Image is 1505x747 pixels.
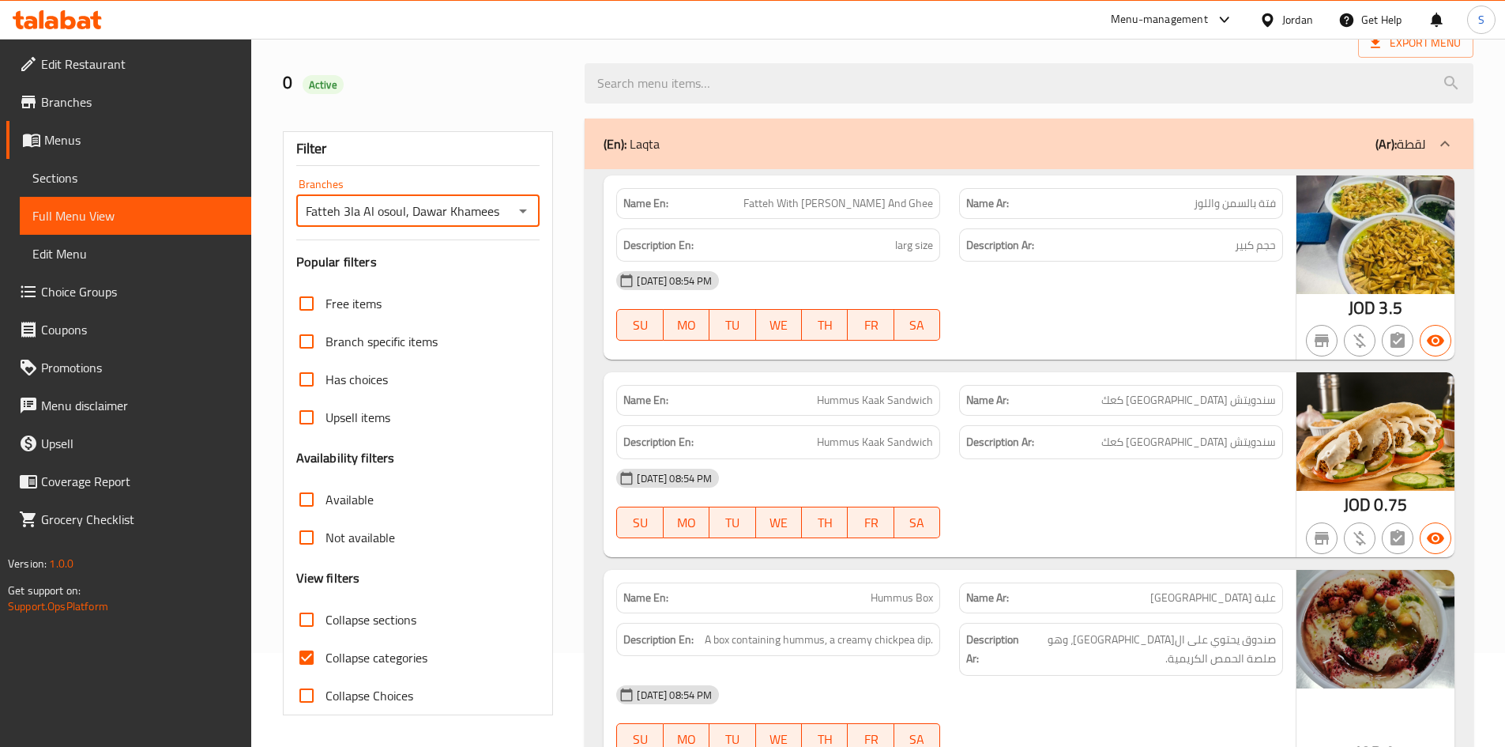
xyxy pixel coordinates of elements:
[325,490,374,509] span: Available
[1344,489,1371,520] span: JOD
[716,511,749,534] span: TU
[630,274,718,289] span: [DATE] 08:54 PM
[848,507,894,538] button: FR
[1306,325,1338,357] button: Not branch specific item
[296,132,540,166] div: Filter
[808,314,841,337] span: TH
[623,195,668,212] strong: Name En:
[762,511,796,534] span: WE
[709,309,755,341] button: TU
[296,569,360,587] h3: View filters
[664,309,709,341] button: MO
[1420,325,1451,357] button: Available
[623,236,694,255] strong: Description En:
[41,510,239,529] span: Grocery Checklist
[604,132,626,156] b: (En):
[802,507,848,538] button: TH
[6,121,251,159] a: Menus
[1022,630,1276,669] span: صندوق يحتوي على الحمص، وهو صلصة الحمص الكريمية.
[20,197,251,235] a: Full Menu View
[303,77,344,92] span: Active
[325,528,395,547] span: Not available
[20,159,251,197] a: Sections
[709,507,755,538] button: TU
[296,449,395,467] h3: Availability filters
[1382,523,1413,554] button: Not has choices
[1420,523,1451,554] button: Available
[966,236,1034,255] strong: Description Ar:
[901,314,934,337] span: SA
[1296,175,1454,294] img: blob_637417369965890999
[817,392,933,409] span: Hummus Kaak Sandwich
[1358,28,1473,58] span: Export Menu
[1296,372,1454,491] img: _Talabat_Oman_WowBurger_A637788808869295623.jpg
[8,553,47,574] span: Version:
[585,63,1473,104] input: search
[41,472,239,491] span: Coverage Report
[41,92,239,111] span: Branches
[6,500,251,538] a: Grocery Checklist
[854,511,887,534] span: FR
[585,119,1473,169] div: (En): Laqta(Ar):لقطة
[848,309,894,341] button: FR
[296,253,540,271] h3: Popular filters
[41,55,239,74] span: Edit Restaurant
[20,235,251,273] a: Edit Menu
[325,648,427,667] span: Collapse categories
[623,630,694,650] strong: Description En:
[6,311,251,349] a: Coupons
[966,195,1009,212] strong: Name Ar:
[966,590,1009,606] strong: Name Ar:
[1375,134,1426,153] p: لقطة
[802,309,848,341] button: TH
[630,471,718,486] span: [DATE] 08:54 PM
[1371,33,1461,53] span: Export Menu
[1374,489,1407,520] span: 0.75
[901,511,934,534] span: SA
[894,309,940,341] button: SA
[8,580,81,601] span: Get support on:
[966,630,1019,669] strong: Description Ar:
[325,332,438,351] span: Branch specific items
[1344,325,1375,357] button: Purchased item
[1296,570,1454,689] img: blob_637417376508233499
[817,432,933,452] span: Hummus Kaak Sandwich
[512,200,534,222] button: Open
[1344,523,1375,554] button: Purchased item
[1349,292,1375,323] span: JOD
[1150,590,1276,606] span: علبة [GEOGRAPHIC_DATA]
[894,507,940,538] button: SA
[32,206,239,225] span: Full Menu View
[1379,292,1402,323] span: 3.5
[8,596,108,617] a: Support.OpsPlatform
[604,134,660,153] p: Laqta
[325,686,413,705] span: Collapse Choices
[1101,392,1276,409] span: سندويتش [GEOGRAPHIC_DATA] كعك
[325,408,390,427] span: Upsell items
[623,432,694,452] strong: Description En:
[6,45,251,83] a: Edit Restaurant
[705,630,933,650] span: A box containing hummus, a creamy chickpea dip.
[670,314,703,337] span: MO
[32,168,239,187] span: Sections
[41,434,239,453] span: Upsell
[325,370,388,389] span: Has choices
[41,396,239,415] span: Menu disclaimer
[6,462,251,500] a: Coverage Report
[616,309,663,341] button: SU
[49,553,73,574] span: 1.0.0
[623,511,657,534] span: SU
[871,590,933,606] span: Hummus Box
[966,392,1009,409] strong: Name Ar:
[325,294,382,313] span: Free items
[6,83,251,121] a: Branches
[41,358,239,377] span: Promotions
[1478,11,1484,28] span: S
[41,282,239,301] span: Choice Groups
[854,314,887,337] span: FR
[32,244,239,263] span: Edit Menu
[325,610,416,629] span: Collapse sections
[616,507,663,538] button: SU
[1235,236,1276,255] span: حجم كبير
[1111,10,1208,29] div: Menu-management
